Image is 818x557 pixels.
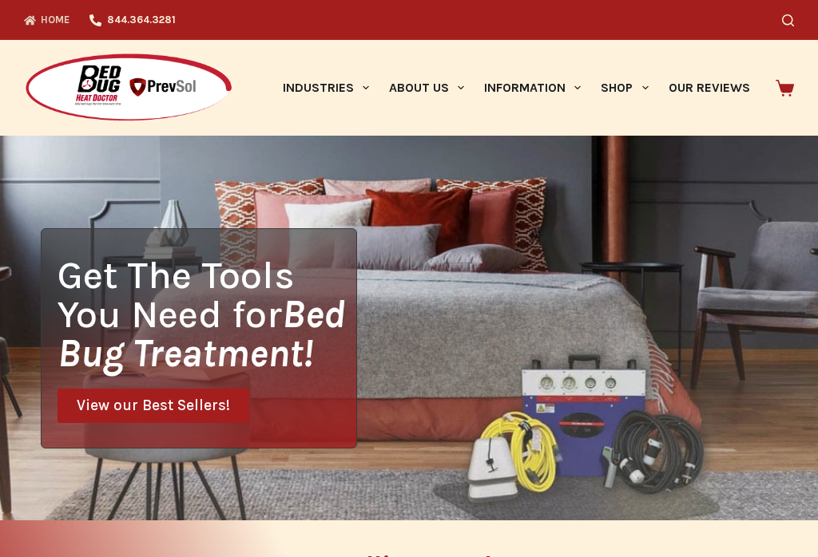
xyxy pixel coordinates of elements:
a: About Us [379,40,474,136]
a: Information [475,40,591,136]
img: Prevsol/Bed Bug Heat Doctor [24,53,233,124]
a: Industries [272,40,379,136]
nav: Primary [272,40,760,136]
a: Shop [591,40,658,136]
i: Bed Bug Treatment! [58,291,345,376]
a: Our Reviews [658,40,760,136]
span: View our Best Sellers! [77,398,230,413]
button: Search [782,14,794,26]
h1: Get The Tools You Need for [58,255,355,373]
a: View our Best Sellers! [58,389,249,423]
